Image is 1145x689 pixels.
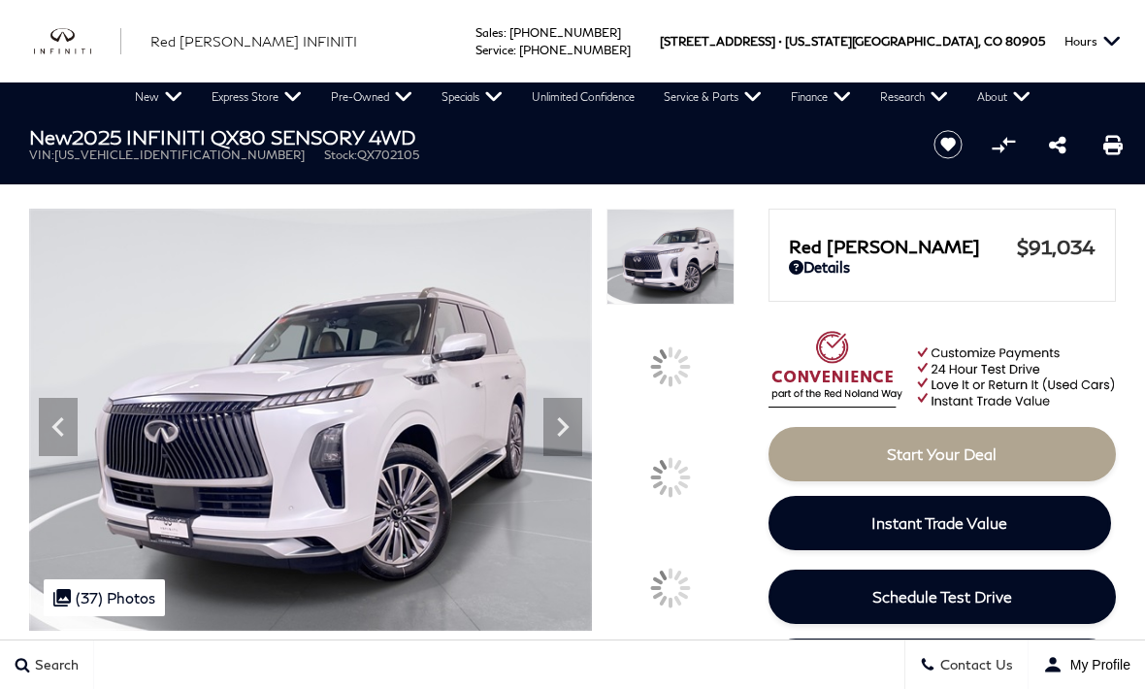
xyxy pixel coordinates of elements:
[120,82,197,112] a: New
[29,125,72,148] strong: New
[475,25,504,40] span: Sales
[606,209,735,305] img: New 2025 RADIANT WHITE INFINITI SENSORY 4WD image 1
[29,126,901,148] h1: 2025 INFINITI QX80 SENSORY 4WD
[769,496,1111,550] a: Instant Trade Value
[504,25,507,40] span: :
[866,82,963,112] a: Research
[927,129,969,160] button: Save vehicle
[519,43,631,57] a: [PHONE_NUMBER]
[989,130,1018,159] button: Compare vehicle
[513,43,516,57] span: :
[34,28,121,54] a: infiniti
[427,82,517,112] a: Specials
[1103,133,1123,156] a: Print this New 2025 INFINITI QX80 SENSORY 4WD
[1063,657,1130,673] span: My Profile
[887,444,997,463] span: Start Your Deal
[54,148,305,162] span: [US_VEHICLE_IDENTIFICATION_NUMBER]
[1029,640,1145,689] button: user-profile-menu
[660,34,1045,49] a: [STREET_ADDRESS] • [US_STATE][GEOGRAPHIC_DATA], CO 80905
[963,82,1045,112] a: About
[517,82,649,112] a: Unlimited Confidence
[29,148,54,162] span: VIN:
[324,148,357,162] span: Stock:
[769,570,1116,624] a: Schedule Test Drive
[789,236,1017,257] span: Red [PERSON_NAME]
[789,258,1096,276] a: Details
[120,82,1045,112] nav: Main Navigation
[935,657,1013,673] span: Contact Us
[769,427,1116,481] a: Start Your Deal
[29,209,592,631] img: New 2025 RADIANT WHITE INFINITI SENSORY 4WD image 1
[197,82,316,112] a: Express Store
[776,82,866,112] a: Finance
[30,657,79,673] span: Search
[34,28,121,54] img: INFINITI
[871,513,1007,532] span: Instant Trade Value
[1049,133,1066,156] a: Share this New 2025 INFINITI QX80 SENSORY 4WD
[649,82,776,112] a: Service & Parts
[316,82,427,112] a: Pre-Owned
[150,31,357,51] a: Red [PERSON_NAME] INFINITI
[150,33,357,49] span: Red [PERSON_NAME] INFINITI
[44,579,165,616] div: (37) Photos
[789,235,1096,258] a: Red [PERSON_NAME] $91,034
[475,43,513,57] span: Service
[509,25,621,40] a: [PHONE_NUMBER]
[872,587,1012,606] span: Schedule Test Drive
[1017,235,1096,258] span: $91,034
[357,148,419,162] span: QX702105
